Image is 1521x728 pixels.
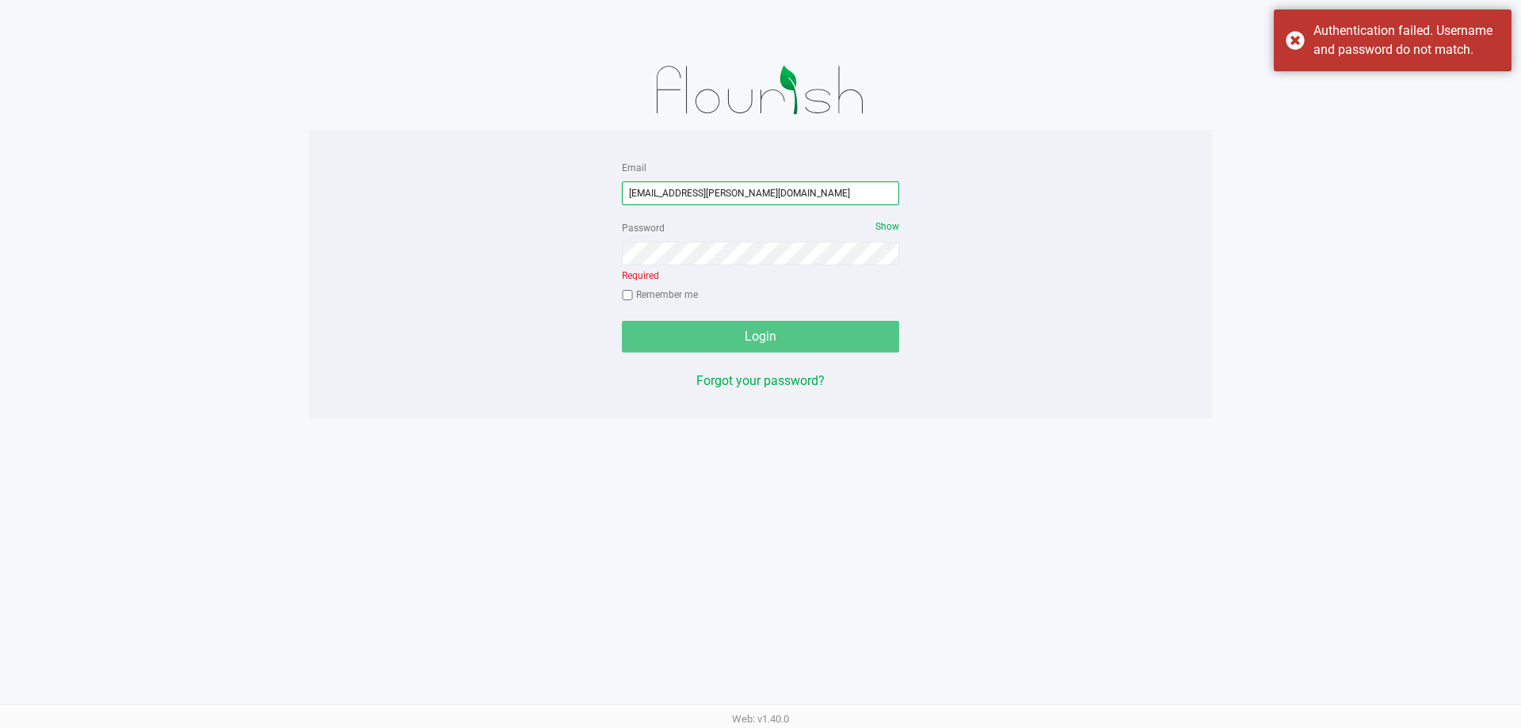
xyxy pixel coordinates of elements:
[732,713,789,725] span: Web: v1.40.0
[622,270,659,281] span: Required
[622,221,665,235] label: Password
[696,372,825,391] button: Forgot your password?
[875,221,899,232] span: Show
[622,161,646,175] label: Email
[622,288,698,302] label: Remember me
[1313,21,1500,59] div: Authentication failed. Username and password do not match.
[622,290,633,301] input: Remember me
